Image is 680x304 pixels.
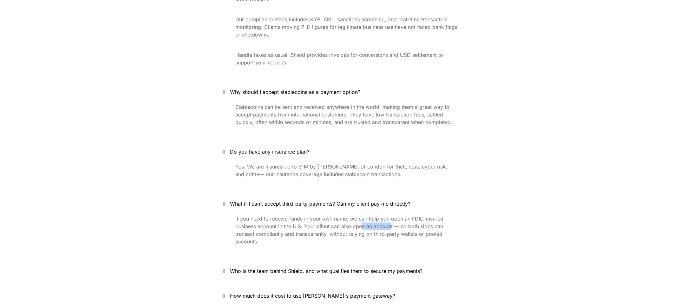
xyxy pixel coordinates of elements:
[230,268,422,274] span: Who is the team behind Shield, and what qualifies them to secure my payments?
[230,201,410,207] span: What if I can’t accept third-party payments? Can my client pay me directly?
[235,52,445,66] span: Handle taxes as usual. Shield provides invoices for conversions and USD settlement to support you...
[235,215,445,245] span: If you need to receive funds in your own name, we can help you open an FDIC-insured business acco...
[213,162,467,189] div: Do you have any insurance plan?
[230,89,360,95] span: Why should I accept stablecoins as a payment option?
[213,214,467,256] div: What if I can’t accept third-party payments? Can my client pay me directly?
[230,293,395,299] span: How much does it cost to use [PERSON_NAME]'s payment gateway?
[213,102,467,137] div: Why should I accept stablecoins as a payment option?
[235,163,449,177] span: Yes. We are insured up to $1M by [PERSON_NAME] of London for theft, loss, cyber risk, and crime— ...
[213,142,467,162] button: Do you have any insurance plan?
[235,16,459,38] span: Our compliance stack includes KYB, AML, sanctions screening, and real-time transaction monitoring...
[230,149,309,155] span: Do you have any insurance plan?
[213,194,467,214] button: What if I can’t accept third-party payments? Can my client pay me directly?
[213,82,467,102] button: Why should I accept stablecoins as a payment option?
[235,104,452,125] span: Stablecoins can be sent and received anywhere in the world, making them a great way to accept pay...
[213,261,467,281] button: Who is the team behind Shield, and what qualifies them to secure my payments?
